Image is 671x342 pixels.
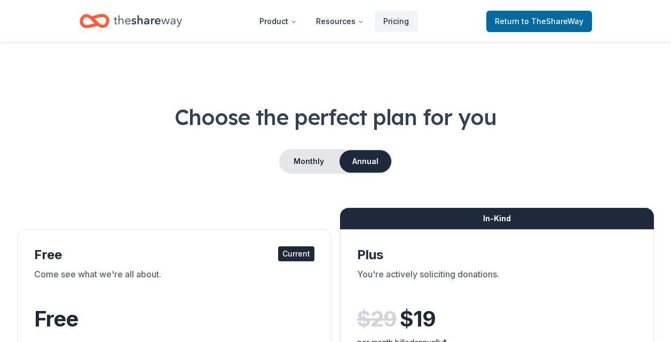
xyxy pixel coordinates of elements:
button: Monthly [280,150,337,173]
span: to TheShareWay [522,17,583,26]
div: Come see what we're all about. [34,268,314,298]
span: $ 19 [400,304,436,334]
button: Annual [340,150,391,173]
h1: Choose the perfect plan for you [17,102,654,132]
span: Return [495,15,583,28]
a: Returnto TheShareWay [486,11,592,32]
div: Plus [357,246,637,263]
div: You're actively soliciting donations. [357,268,637,298]
span: Free [34,306,78,332]
div: Free [34,246,314,263]
a: Home [80,9,182,34]
div: Current [278,246,314,261]
button: Product [251,11,305,32]
a: Pricing [375,11,417,32]
button: Resources [307,11,373,32]
div: In-Kind [340,208,654,229]
nav: Main [251,9,417,34]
